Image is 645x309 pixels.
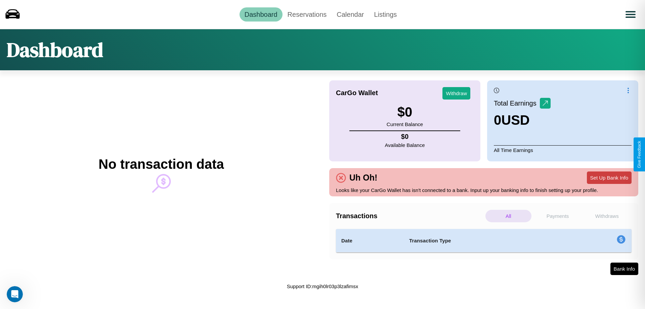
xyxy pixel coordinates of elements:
[442,87,470,100] button: Withdraw
[385,133,425,141] h4: $ 0
[387,120,423,129] p: Current Balance
[332,7,369,22] a: Calendar
[287,282,358,291] p: Support ID: mgih0lr03p3lzafimsx
[494,97,540,109] p: Total Earnings
[336,229,632,253] table: simple table
[485,210,531,222] p: All
[610,263,638,275] button: Bank Info
[494,145,632,155] p: All Time Earnings
[98,157,224,172] h2: No transaction data
[336,89,378,97] h4: CarGo Wallet
[587,171,632,184] button: Set Up Bank Info
[621,5,640,24] button: Open menu
[584,210,630,222] p: Withdraws
[409,237,562,245] h4: Transaction Type
[369,7,402,22] a: Listings
[494,113,551,128] h3: 0 USD
[240,7,283,22] a: Dashboard
[535,210,581,222] p: Payments
[385,141,425,150] p: Available Balance
[336,186,632,195] p: Looks like your CarGo Wallet has isn't connected to a bank. Input up your banking info to finish ...
[346,173,381,183] h4: Uh Oh!
[7,36,103,64] h1: Dashboard
[387,105,423,120] h3: $ 0
[283,7,332,22] a: Reservations
[7,286,23,302] iframe: Intercom live chat
[341,237,398,245] h4: Date
[336,212,484,220] h4: Transactions
[637,141,642,168] div: Give Feedback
